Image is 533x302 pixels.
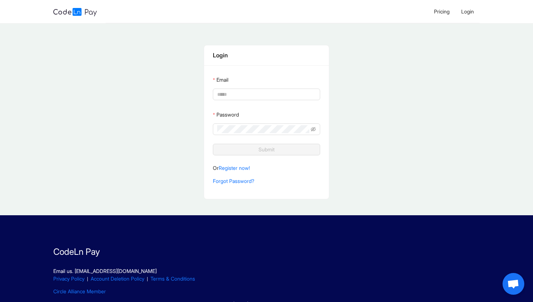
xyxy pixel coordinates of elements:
[213,109,239,121] label: Password
[53,288,106,294] a: Circle Alliance Member
[213,74,228,86] label: Email
[53,245,480,258] p: CodeLn Pay
[91,276,144,282] a: Account Deletion Policy
[53,268,157,274] a: Email us. [EMAIL_ADDRESS][DOMAIN_NAME]
[213,51,320,60] div: Login
[53,8,97,16] img: logo
[461,8,474,15] span: Login
[219,165,250,171] a: Register now!
[53,276,84,282] a: Privacy Policy
[311,127,316,132] span: eye-invisible
[217,90,314,98] input: Email
[259,146,274,154] span: Submit
[217,125,309,133] input: Password
[434,8,450,15] span: Pricing
[150,276,195,282] a: Terms & Conditions
[213,144,320,155] button: Submit
[213,164,320,172] p: Or
[213,178,254,184] a: Forgot Password?
[503,273,524,295] div: Open chat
